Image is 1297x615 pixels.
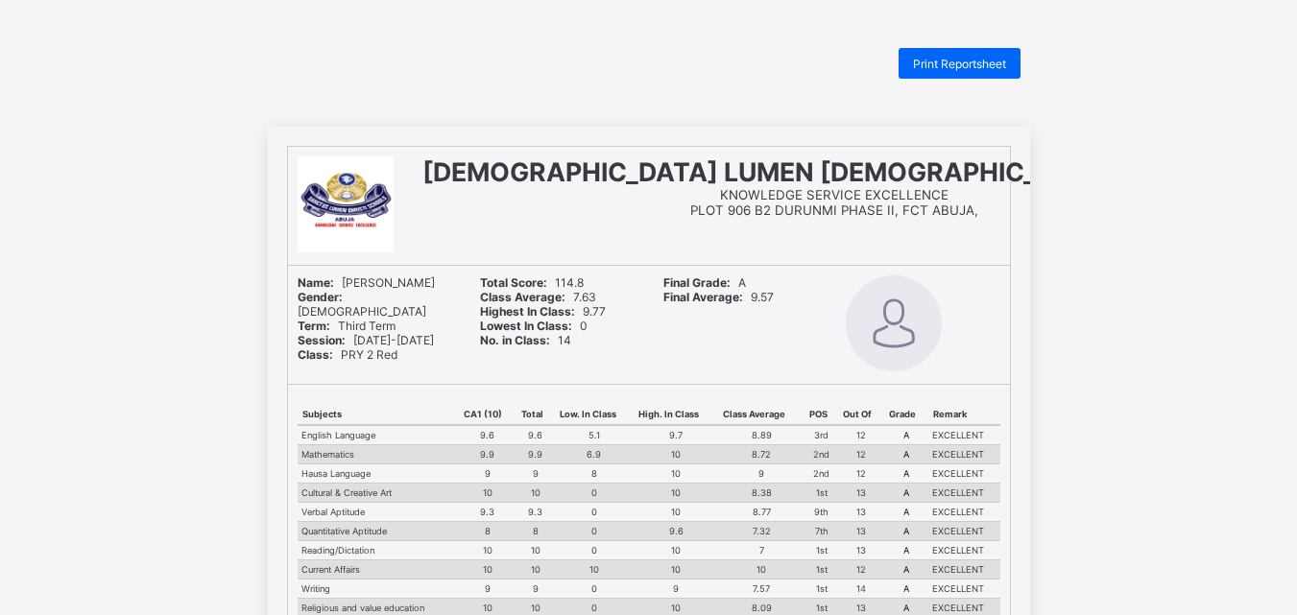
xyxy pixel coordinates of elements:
[516,560,555,580] td: 10
[298,541,459,560] td: Reading/Dictation
[480,304,575,319] b: Highest In Class:
[298,319,396,333] span: Third Term
[298,503,459,522] td: Verbal Aptitude
[555,484,635,503] td: 0
[480,319,572,333] b: Lowest In Class:
[555,580,635,599] td: 0
[805,541,838,560] td: 1st
[718,503,805,522] td: 8.77
[690,202,978,218] span: PLOT 906 B2 DURUNMI PHASE II, FCT ABUJA,
[634,464,718,484] td: 10
[459,404,516,425] th: CA1 (10)
[805,560,838,580] td: 1st
[480,333,571,347] span: 14
[663,275,731,290] b: Final Grade:
[838,560,884,580] td: 12
[928,484,1000,503] td: EXCELLENT
[516,541,555,560] td: 10
[480,319,588,333] span: 0
[634,560,718,580] td: 10
[634,503,718,522] td: 10
[459,464,516,484] td: 9
[298,404,459,425] th: Subjects
[838,541,884,560] td: 13
[555,404,635,425] th: Low. In Class
[718,522,805,541] td: 7.32
[928,425,1000,445] td: EXCELLENT
[884,503,928,522] td: A
[884,580,928,599] td: A
[634,522,718,541] td: 9.6
[298,347,397,362] span: PRY 2 Red
[884,560,928,580] td: A
[298,333,346,347] b: Session:
[516,522,555,541] td: 8
[838,404,884,425] th: Out Of
[838,464,884,484] td: 12
[298,425,459,445] td: English Language
[838,580,884,599] td: 14
[555,425,635,445] td: 5.1
[838,445,884,464] td: 12
[805,484,838,503] td: 1st
[516,404,555,425] th: Total
[480,304,606,319] span: 9.77
[298,445,459,464] td: Mathematics
[718,404,805,425] th: Class Average
[718,541,805,560] td: 7
[928,541,1000,560] td: EXCELLENT
[805,445,838,464] td: 2nd
[298,275,435,290] span: [PERSON_NAME]
[805,425,838,445] td: 3rd
[718,425,805,445] td: 8.89
[459,484,516,503] td: 10
[928,445,1000,464] td: EXCELLENT
[884,522,928,541] td: A
[459,425,516,445] td: 9.6
[634,445,718,464] td: 10
[718,445,805,464] td: 8.72
[928,404,1000,425] th: Remark
[928,503,1000,522] td: EXCELLENT
[516,484,555,503] td: 10
[555,522,635,541] td: 0
[298,319,330,333] b: Term:
[298,290,343,304] b: Gender:
[884,464,928,484] td: A
[516,464,555,484] td: 9
[422,156,1247,187] span: [DEMOGRAPHIC_DATA] LUMEN [DEMOGRAPHIC_DATA] SCHOOLS
[480,290,565,304] b: Class Average:
[634,484,718,503] td: 10
[663,275,746,290] span: A
[459,541,516,560] td: 10
[480,275,584,290] span: 114.8
[838,522,884,541] td: 13
[634,404,718,425] th: High. In Class
[555,560,635,580] td: 10
[555,445,635,464] td: 6.9
[805,404,838,425] th: POS
[805,580,838,599] td: 1st
[663,290,743,304] b: Final Average:
[480,333,550,347] b: No. in Class:
[805,464,838,484] td: 2nd
[718,560,805,580] td: 10
[459,503,516,522] td: 9.3
[634,425,718,445] td: 9.7
[516,580,555,599] td: 9
[555,503,635,522] td: 0
[298,290,426,319] span: [DEMOGRAPHIC_DATA]
[298,347,333,362] b: Class:
[838,425,884,445] td: 12
[516,503,555,522] td: 9.3
[884,404,928,425] th: Grade
[480,275,547,290] b: Total Score:
[884,541,928,560] td: A
[634,541,718,560] td: 10
[928,522,1000,541] td: EXCELLENT
[298,333,434,347] span: [DATE]-[DATE]
[928,464,1000,484] td: EXCELLENT
[516,445,555,464] td: 9.9
[928,580,1000,599] td: EXCELLENT
[459,522,516,541] td: 8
